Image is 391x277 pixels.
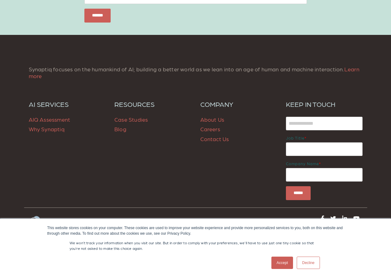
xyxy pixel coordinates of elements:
[200,136,229,142] a: Contact Us
[29,116,70,123] a: AIQ Assessment
[29,126,65,132] a: Why Synaptiq
[286,100,363,108] h6: KEEP IN TOUCH
[29,216,41,229] img: Arctic-White Butterfly logo
[114,116,148,123] a: Case Studies
[271,257,293,269] a: Accept
[200,126,220,132] a: Careers
[114,100,191,108] a: RESOURCES
[29,66,359,79] span: Synaptiq focuses on the humankind of AI; building a better world as we lean into an age of human ...
[70,240,322,251] p: We won't track your information when you visit our site. But in order to comply with your prefere...
[47,225,344,236] div: This website stores cookies on your computer. These cookies are used to improve your website expe...
[29,100,105,108] a: AI SERVICES
[200,116,224,123] a: About Us
[114,126,126,132] a: Blog
[200,100,277,108] a: COMPANY
[29,66,359,79] a: Learn more
[286,161,319,166] span: Company name
[286,136,304,140] span: Job title
[297,257,320,269] a: Decline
